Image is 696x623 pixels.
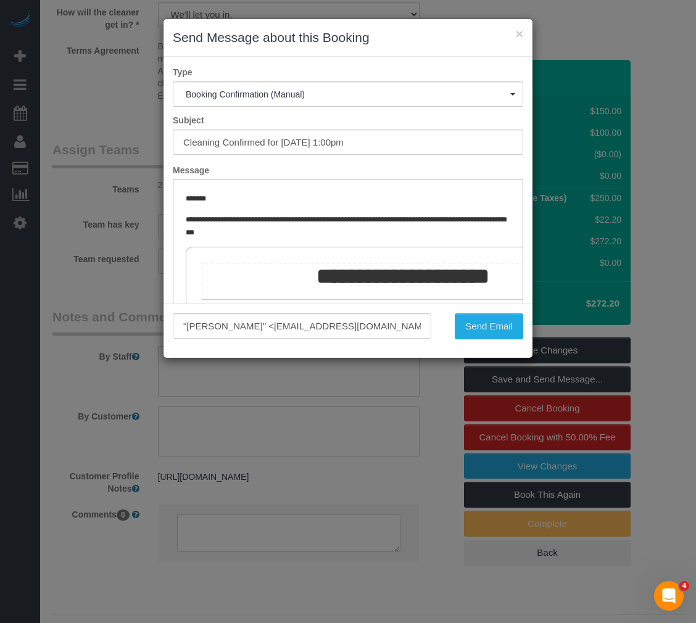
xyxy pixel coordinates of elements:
h3: Send Message about this Booking [173,28,523,47]
button: Send Email [455,313,523,339]
span: 4 [679,581,689,591]
span: Booking Confirmation (Manual) [186,89,510,99]
iframe: Rich Text Editor, editor1 [173,180,523,373]
iframe: Intercom live chat [654,581,684,611]
input: Subject [173,130,523,155]
label: Message [164,164,532,176]
button: Booking Confirmation (Manual) [173,81,523,107]
label: Type [164,66,532,78]
button: × [516,27,523,40]
label: Subject [164,114,532,126]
